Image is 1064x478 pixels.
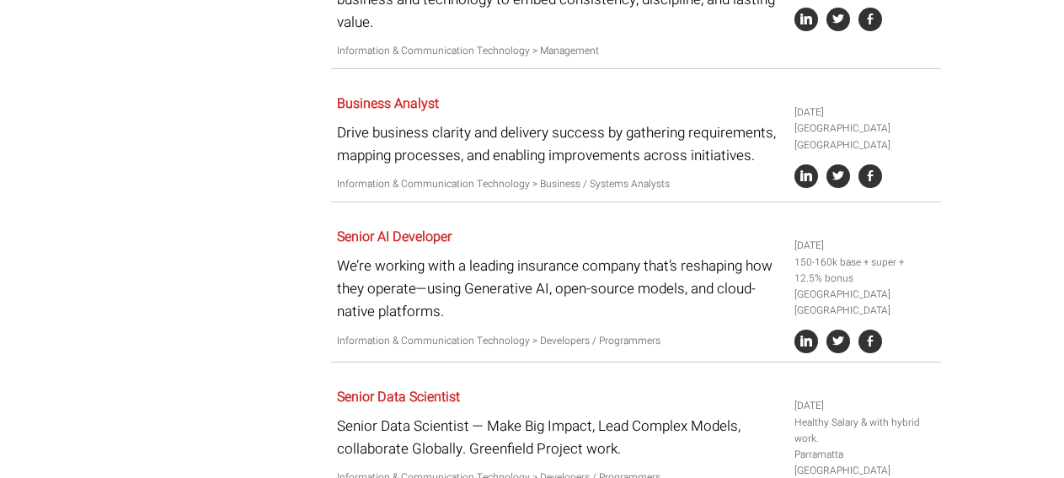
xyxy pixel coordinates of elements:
[337,415,782,460] p: Senior Data Scientist — Make Big Impact, Lead Complex Models, collaborate Globally. Greenfield Pr...
[337,43,782,59] p: Information & Communication Technology > Management
[337,227,452,247] a: Senior AI Developer
[794,398,934,414] li: [DATE]
[337,333,782,349] p: Information & Communication Technology > Developers / Programmers
[794,255,934,287] li: 150-160k base + super + 12.5% bonus
[794,287,934,319] li: [GEOGRAPHIC_DATA] [GEOGRAPHIC_DATA]
[337,176,782,192] p: Information & Communication Technology > Business / Systems Analysts
[337,255,782,324] p: We’re working with a leading insurance company that’s reshaping how they operate—using Generative...
[337,121,782,167] p: Drive business clarity and delivery success by gathering requirements, mapping processes, and ena...
[794,238,934,254] li: [DATE]
[794,105,934,121] li: [DATE]
[337,387,460,407] a: Senior Data Scientist
[794,415,934,447] li: Healthy Salary & with hybrid work.
[337,94,439,114] a: Business Analyst
[794,121,934,153] li: [GEOGRAPHIC_DATA] [GEOGRAPHIC_DATA]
